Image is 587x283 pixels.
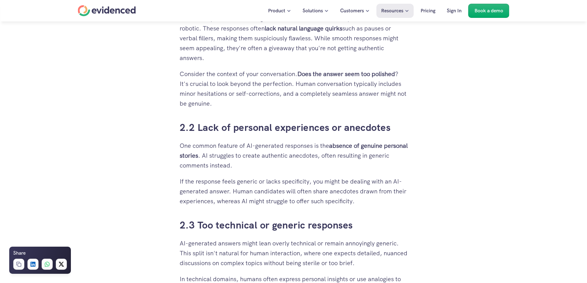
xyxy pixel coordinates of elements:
p: One common feature of AI-generated responses is the . AI struggles to create authentic anecdotes,... [180,141,408,170]
p: Customers [340,7,364,15]
p: AI-generated answers might lean overly technical or remain annoyingly generic. This split isn't n... [180,238,408,268]
p: Product [268,7,285,15]
p: Solutions [303,7,323,15]
a: 2.3 Too technical or generic responses [180,219,353,232]
a: Sign In [442,4,466,18]
h6: Share [13,249,26,257]
p: Consider the context of your conversation. ? It's crucial to look beyond the perfection. Human co... [180,69,408,108]
p: Resources [381,7,403,15]
a: Book a demo [468,4,509,18]
strong: absence of genuine personal stories [180,142,409,160]
a: Home [78,5,136,16]
strong: Does the answer seem too polished [297,70,395,78]
p: Pricing [421,7,435,15]
a: 2.2 Lack of personal experiences or anecdotes [180,121,391,134]
p: Book a demo [475,7,503,15]
a: Pricing [416,4,440,18]
p: Sign In [447,7,462,15]
p: If the response feels generic or lacks specificity, you might be dealing with an AI-generated ans... [180,176,408,206]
